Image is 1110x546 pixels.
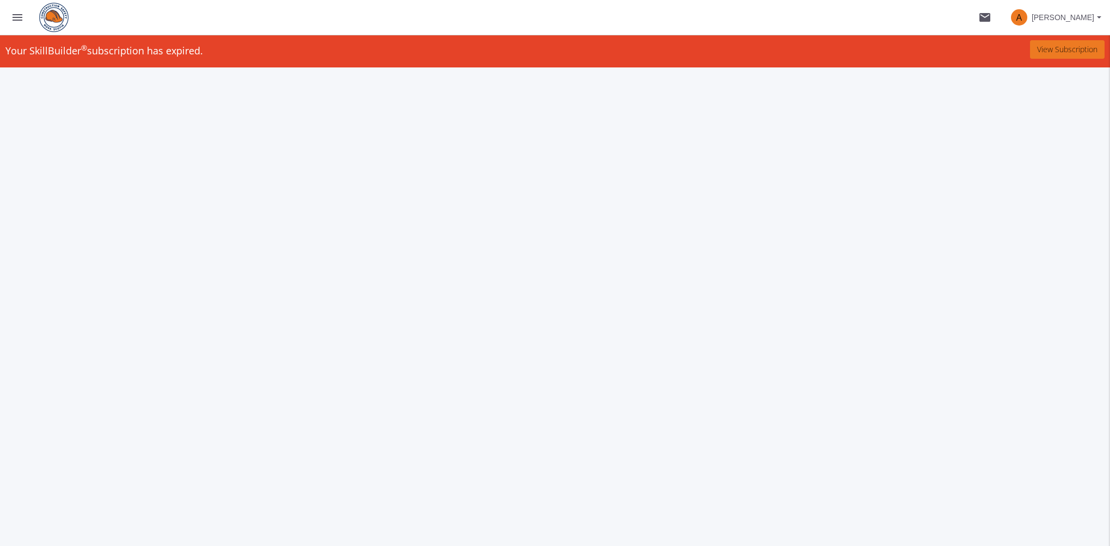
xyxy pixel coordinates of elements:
mat-icon: mail [978,11,991,24]
img: logo.png [35,3,73,32]
span: A [1011,9,1027,26]
button: View Subscription [1030,40,1105,59]
sup: ® [81,43,87,53]
mat-icon: menu [11,11,24,24]
span: Your SkillBuilder subscription has expired. [5,44,203,57]
span: [PERSON_NAME] [1032,8,1094,27]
